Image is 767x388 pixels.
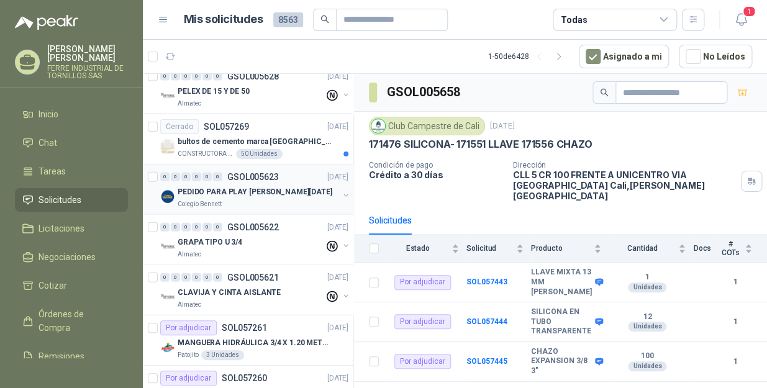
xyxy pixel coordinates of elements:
p: Colegio Bennett [178,199,222,209]
th: Solicitud [466,235,531,263]
div: 0 [192,273,201,282]
a: 0 0 0 0 0 0 GSOL005623[DATE] Company LogoPEDIDO PARA PLAY [PERSON_NAME][DATE]Colegio Bennett [160,169,351,209]
a: Tareas [15,160,128,183]
img: Logo peakr [15,15,78,30]
div: 0 [202,273,212,282]
img: Company Logo [160,240,175,255]
p: GSOL005628 [227,72,279,81]
p: CLL 5 CR 100 FRENTE A UNICENTRO VIA [GEOGRAPHIC_DATA] Cali , [PERSON_NAME][GEOGRAPHIC_DATA] [513,169,736,201]
div: 0 [160,173,170,181]
p: [DATE] [327,372,348,384]
p: [DATE] [327,322,348,334]
p: GSOL005623 [227,173,279,181]
div: 0 [202,72,212,81]
p: PEDIDO PARA PLAY [PERSON_NAME][DATE] [178,186,332,198]
div: Unidades [628,322,666,332]
div: 50 Unidades [236,149,283,159]
a: Cotizar [15,274,128,297]
span: Tareas [39,165,66,178]
b: SILICONA EN TUBO TRANSPARENTE [531,307,592,336]
b: SOL057445 [466,357,507,366]
th: # COTs [719,235,767,263]
a: Negociaciones [15,245,128,269]
p: FERRE INDUSTRIAL DE TORNILLOS SAS [47,65,128,79]
img: Company Logo [160,189,175,204]
p: [DATE] [327,272,348,284]
div: Unidades [628,282,666,292]
a: 0 0 0 0 0 0 GSOL005628[DATE] Company LogoPELEX DE 15 Y DE 50Almatec [160,69,351,109]
img: Company Logo [160,340,175,355]
div: 0 [160,273,170,282]
p: GSOL005622 [227,223,279,232]
div: 3 Unidades [201,350,244,360]
span: Inicio [39,107,58,121]
th: Cantidad [609,235,693,263]
div: 0 [171,173,180,181]
th: Docs [693,235,719,263]
span: Estado [386,244,449,253]
div: Por adjudicar [394,275,451,290]
div: Todas [561,13,587,27]
b: 100 [609,351,686,361]
div: Cerrado [160,119,199,134]
span: Chat [39,136,57,150]
p: [DATE] [327,71,348,83]
p: Patojito [178,350,199,360]
div: 0 [171,72,180,81]
b: 12 [609,312,686,322]
a: SOL057444 [466,317,507,326]
p: PELEX DE 15 Y DE 50 [178,86,250,97]
span: search [320,15,329,24]
th: Producto [531,235,609,263]
img: Company Logo [160,89,175,104]
div: 0 [213,72,222,81]
a: CerradoSOL057269[DATE] Company Logobultos de cemento marca [GEOGRAPHIC_DATA][PERSON_NAME]- Entreg... [143,114,353,165]
div: Por adjudicar [160,320,217,335]
div: 0 [160,72,170,81]
h3: GSOL005658 [387,83,462,102]
img: Company Logo [160,290,175,305]
a: Chat [15,131,128,155]
span: Producto [531,244,591,253]
a: Licitaciones [15,217,128,240]
b: CHAZO EXPANSION 3/8 3" [531,347,592,376]
a: Por adjudicarSOL057261[DATE] Company LogoMANGUERA HIDRÁULICA 3/4 X 1.20 METROS DE LONGITUD HR-HR-... [143,315,353,366]
div: Por adjudicar [160,371,217,386]
p: [PERSON_NAME] [PERSON_NAME] [47,45,128,62]
div: Solicitudes [369,214,412,227]
p: [DATE] [490,120,515,132]
div: 0 [181,223,191,232]
div: 1 - 50 de 6428 [488,47,569,66]
a: Inicio [15,102,128,126]
span: search [600,88,609,97]
p: bultos de cemento marca [GEOGRAPHIC_DATA][PERSON_NAME]- Entrega en [GEOGRAPHIC_DATA]-Cauca [178,136,332,148]
p: [DATE] [327,222,348,233]
p: Almatec [178,300,201,310]
button: No Leídos [679,45,752,68]
p: Almatec [178,99,201,109]
div: 0 [213,273,222,282]
span: Solicitud [466,244,514,253]
div: 0 [202,223,212,232]
p: SOL057269 [204,122,249,131]
div: 0 [171,223,180,232]
b: SOL057443 [466,277,507,286]
span: Cotizar [39,279,67,292]
div: Unidades [628,361,666,371]
button: 1 [730,9,752,31]
span: # COTs [719,240,742,257]
div: 0 [213,223,222,232]
p: GRAPA TIPO U 3/4 [178,237,242,248]
img: Company Logo [160,139,175,154]
p: SOL057260 [222,374,267,382]
span: Cantidad [609,244,676,253]
th: Estado [386,235,466,263]
p: Dirección [513,161,736,169]
span: Órdenes de Compra [39,307,116,335]
span: Solicitudes [39,193,81,207]
a: Solicitudes [15,188,128,212]
b: LLAVE MIXTA 13 MM [PERSON_NAME] [531,268,592,297]
span: 8563 [273,12,303,27]
p: GSOL005621 [227,273,279,282]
